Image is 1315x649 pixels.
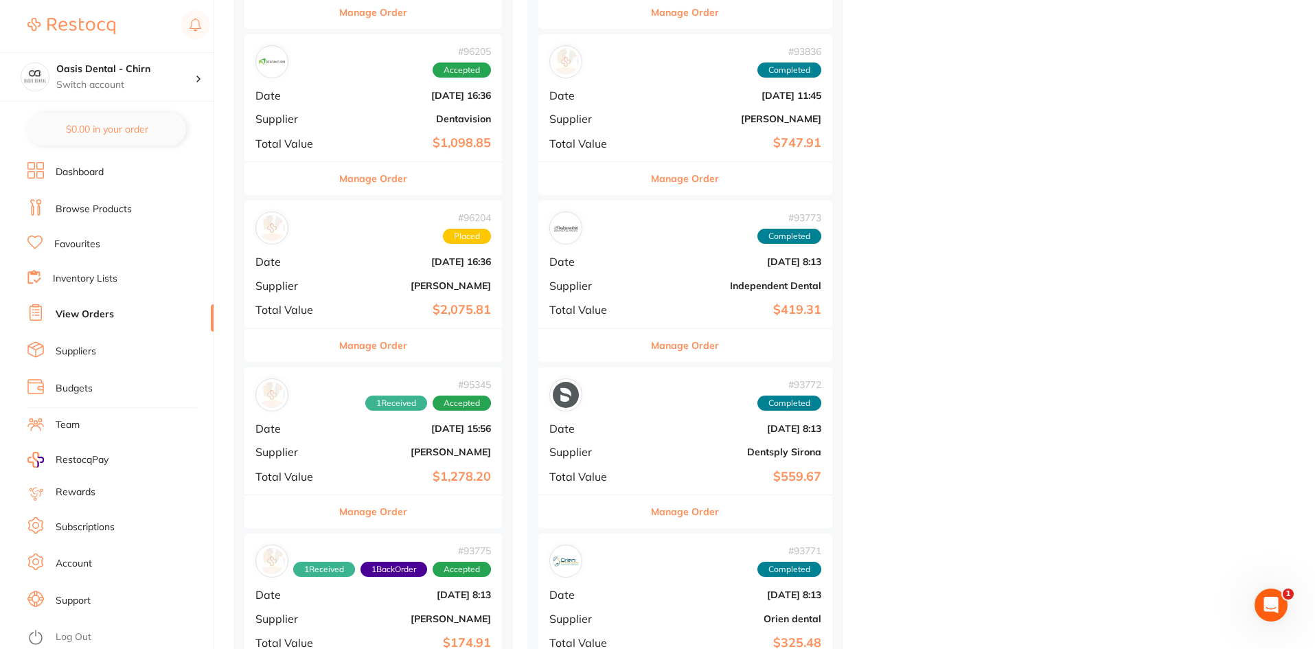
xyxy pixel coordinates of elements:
[651,329,719,362] button: Manage Order
[648,423,821,434] b: [DATE] 8:13
[27,18,115,34] img: Restocq Logo
[255,113,330,125] span: Supplier
[255,613,330,625] span: Supplier
[757,229,821,244] span: Completed
[341,446,491,457] b: [PERSON_NAME]
[255,637,330,649] span: Total Value
[433,396,491,411] span: Accepted
[648,136,821,150] b: $747.91
[648,613,821,624] b: Orien dental
[757,62,821,78] span: Completed
[433,562,491,577] span: Accepted
[549,113,637,125] span: Supplier
[341,613,491,624] b: [PERSON_NAME]
[549,137,637,150] span: Total Value
[651,495,719,528] button: Manage Order
[648,90,821,101] b: [DATE] 11:45
[27,452,44,468] img: RestocqPay
[56,630,91,644] a: Log Out
[259,548,285,574] img: Adam Dental
[293,562,355,577] span: Received
[549,470,637,483] span: Total Value
[56,203,132,216] a: Browse Products
[757,212,821,223] span: # 93773
[648,303,821,317] b: $419.31
[648,470,821,484] b: $559.67
[255,446,330,458] span: Supplier
[21,63,49,91] img: Oasis Dental - Chirn
[651,162,719,195] button: Manage Order
[56,308,114,321] a: View Orders
[244,367,502,529] div: Henry Schein Halas#953451ReceivedAcceptedDate[DATE] 15:56Supplier[PERSON_NAME]Total Value$1,278.2...
[365,396,427,411] span: Received
[27,10,115,42] a: Restocq Logo
[648,446,821,457] b: Dentsply Sirona
[339,329,407,362] button: Manage Order
[244,34,502,196] div: Dentavision#96205AcceptedDate[DATE] 16:36SupplierDentavisionTotal Value$1,098.85Manage Order
[341,113,491,124] b: Dentavision
[255,589,330,601] span: Date
[339,495,407,528] button: Manage Order
[757,396,821,411] span: Completed
[549,446,637,458] span: Supplier
[56,486,95,499] a: Rewards
[553,548,579,574] img: Orien dental
[255,280,330,292] span: Supplier
[341,256,491,267] b: [DATE] 16:36
[259,215,285,241] img: Henry Schein Halas
[56,345,96,358] a: Suppliers
[365,379,491,390] span: # 95345
[255,137,330,150] span: Total Value
[549,304,637,316] span: Total Value
[549,422,637,435] span: Date
[341,280,491,291] b: [PERSON_NAME]
[648,280,821,291] b: Independent Dental
[56,418,80,432] a: Team
[255,304,330,316] span: Total Value
[56,594,91,608] a: Support
[433,62,491,78] span: Accepted
[255,89,330,102] span: Date
[433,46,491,57] span: # 96205
[648,113,821,124] b: [PERSON_NAME]
[293,545,491,556] span: # 93775
[56,166,104,179] a: Dashboard
[361,562,427,577] span: Back orders
[54,238,100,251] a: Favourites
[244,201,502,362] div: Henry Schein Halas#96204PlacedDate[DATE] 16:36Supplier[PERSON_NAME]Total Value$2,075.81Manage Order
[53,272,117,286] a: Inventory Lists
[549,280,637,292] span: Supplier
[341,90,491,101] b: [DATE] 16:36
[341,303,491,317] b: $2,075.81
[553,382,579,408] img: Dentsply Sirona
[56,521,115,534] a: Subscriptions
[757,545,821,556] span: # 93771
[757,379,821,390] span: # 93772
[549,589,637,601] span: Date
[255,422,330,435] span: Date
[1283,589,1294,600] span: 1
[443,212,491,223] span: # 96204
[339,162,407,195] button: Manage Order
[549,613,637,625] span: Supplier
[549,89,637,102] span: Date
[648,589,821,600] b: [DATE] 8:13
[56,557,92,571] a: Account
[553,215,579,241] img: Independent Dental
[56,453,108,467] span: RestocqPay
[549,255,637,268] span: Date
[341,136,491,150] b: $1,098.85
[757,562,821,577] span: Completed
[259,382,285,408] img: Henry Schein Halas
[341,470,491,484] b: $1,278.20
[56,62,195,76] h4: Oasis Dental - Chirn
[255,470,330,483] span: Total Value
[341,589,491,600] b: [DATE] 8:13
[341,423,491,434] b: [DATE] 15:56
[56,78,195,92] p: Switch account
[27,452,108,468] a: RestocqPay
[27,627,209,649] button: Log Out
[1255,589,1288,622] iframe: Intercom live chat
[757,46,821,57] span: # 93836
[443,229,491,244] span: Placed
